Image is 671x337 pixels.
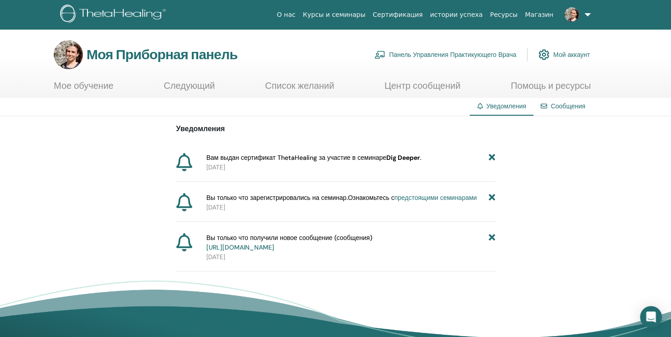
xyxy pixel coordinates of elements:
ya-tr-span: . [420,153,421,162]
img: cog.svg [538,47,549,62]
img: chalkboard-teacher.svg [374,51,385,59]
a: Центр сообщений [384,80,461,98]
img: default.jpg [54,40,83,69]
ya-tr-span: Ознакомьтесь с [348,194,394,202]
ya-tr-span: О нас [277,11,296,18]
ya-tr-span: Моя Приборная панель [87,46,237,63]
ya-tr-span: Мое обучение [54,80,113,92]
a: О нас [273,6,299,23]
ya-tr-span: Вы только что зарегистрировались на семинар. [206,194,348,202]
ya-tr-span: Следующий [164,80,215,92]
ya-tr-span: Ресурсы [490,11,518,18]
img: default.jpg [564,7,579,22]
ya-tr-span: Вы только что получили новое сообщение (сообщения) [206,234,372,242]
ya-tr-span: Сертификация [373,11,423,18]
a: Следующий [164,80,215,98]
ya-tr-span: Курсы и семинары [303,11,366,18]
ya-tr-span: Центр сообщений [384,80,461,92]
a: Сертификация [369,6,426,23]
a: Магазин [521,6,557,23]
div: Откройте Интерком-Мессенджер [640,306,662,328]
p: [DATE] [206,252,495,262]
p: [DATE] [206,163,495,172]
a: предстоящими семинарами [394,194,477,202]
a: Мое обучение [54,80,113,98]
a: Список желаний [265,80,334,98]
img: logo.png [60,5,169,25]
a: Мой аккаунт [538,45,590,65]
p: Уведомления [176,123,495,134]
ya-tr-span: Помощь и ресурсы [511,80,591,92]
ya-tr-span: Вам выдан сертификат ThetaHealing за участие в семинаре [206,153,386,162]
a: истории успеха [426,6,487,23]
a: Панель Управления Практикующего Врача [374,45,516,65]
p: [DATE] [206,203,495,212]
a: Помощь и ресурсы [511,80,591,98]
a: Сообщения [551,102,585,110]
ya-tr-span: Магазин [525,11,553,18]
ya-tr-span: Мой аккаунт [553,51,590,59]
ya-tr-span: Dig Deeper [386,153,420,162]
ya-tr-span: истории успеха [430,11,483,18]
ya-tr-span: Список желаний [265,80,334,92]
a: Ресурсы [487,6,522,23]
ya-tr-span: Панель Управления Практикующего Врача [389,51,516,59]
a: Курсы и семинары [299,6,369,23]
ya-tr-span: Уведомления [486,102,526,110]
a: [URL][DOMAIN_NAME] [206,243,274,251]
